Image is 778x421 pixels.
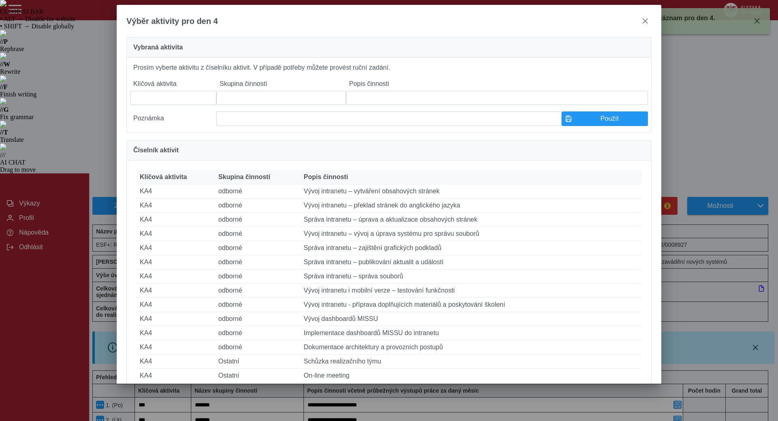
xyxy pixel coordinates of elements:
[137,213,215,227] td: KA4
[218,173,270,181] span: Skupina činností
[137,255,215,269] td: KA4
[301,213,641,227] td: Správa intranetu – úprava a aktualizace obsahových stránek
[301,184,641,199] td: Vývoj intranetu – vytváření obsahových stránek
[215,369,301,383] td: Ostatní
[215,241,301,255] td: odborné
[301,199,641,213] td: Vývoj intranetu – překlad stránek do anglického jazyka
[301,284,641,298] td: Vývoj intranetu i mobilní verze – testování funkčnosti
[301,227,641,241] td: Vývoj intranetu – vývoj a úprava systému pro správu souborů
[301,355,641,369] td: Schůzka realizačního týmu
[301,326,641,340] td: Implementace dashboardů MISSU do intranetu
[215,284,301,298] td: odborné
[137,355,215,369] td: KA4
[215,269,301,284] td: odborné
[301,369,641,383] td: On-line meeting
[301,298,641,312] td: Vývoj intranetu - příprava doplňujících materiálů a poskytování školení
[137,312,215,326] td: KA4
[301,312,641,326] td: Vývoj dashboardů MISSU
[215,227,301,241] td: odborné
[137,269,215,284] td: KA4
[215,199,301,213] td: odborné
[301,269,641,284] td: Správa intranetu – správa souborů
[215,340,301,355] td: odborné
[137,199,215,213] td: KA4
[137,369,215,383] td: KA4
[215,184,301,199] td: odborné
[137,383,215,397] td: KA4
[137,298,215,312] td: KA4
[215,355,301,369] td: Ostatní
[301,383,641,397] td: Příprava podkladů pro schůzku realizačního týmu
[140,173,187,181] span: Klíčová aktivita
[215,298,301,312] td: odborné
[137,227,215,241] td: KA4
[137,241,215,255] td: KA4
[215,312,301,326] td: odborné
[301,340,641,355] td: Dokumentace architektury a provozních postupů
[215,213,301,227] td: odborné
[215,383,301,397] td: Ostatní
[215,255,301,269] td: odborné
[304,173,348,181] span: Popis činnosti
[137,326,215,340] td: KA4
[301,241,641,255] td: Správa intranetu – zajištění grafických podkladů
[301,255,641,269] td: Správa intranetu – publikování aktualit a událostí
[137,340,215,355] td: KA4
[215,326,301,340] td: odborné
[137,284,215,298] td: KA4
[137,184,215,199] td: KA4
